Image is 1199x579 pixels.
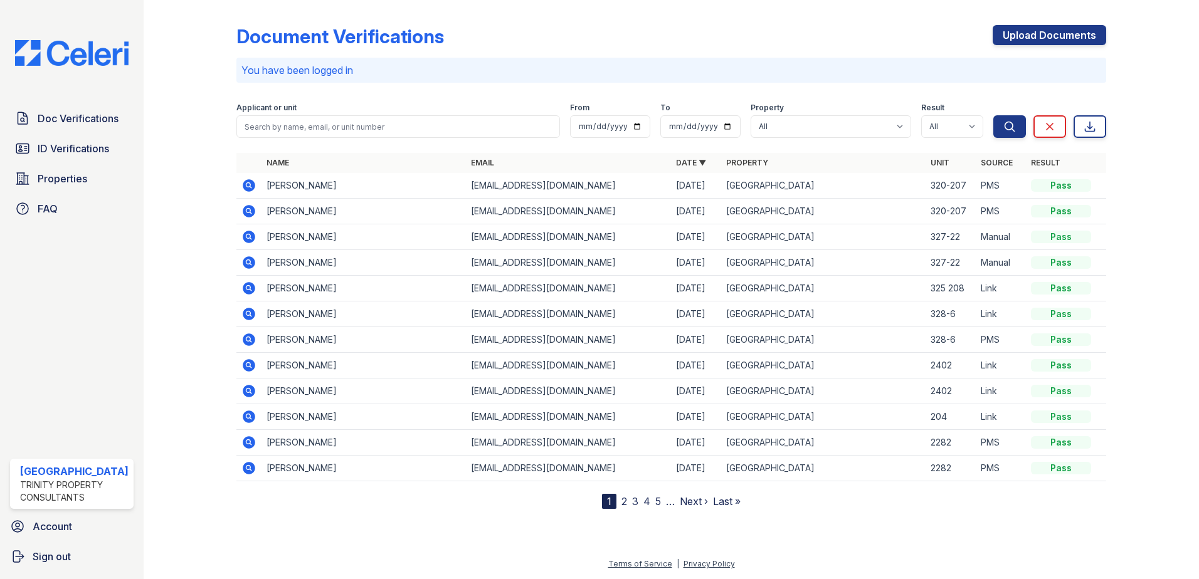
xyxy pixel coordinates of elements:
td: [PERSON_NAME] [261,327,467,353]
td: [DATE] [671,353,721,378]
td: [EMAIL_ADDRESS][DOMAIN_NAME] [466,456,671,481]
td: [PERSON_NAME] [261,276,467,301]
span: Account [33,519,72,534]
div: Pass [1031,205,1091,217]
td: 2282 [926,456,976,481]
a: Next › [680,495,708,508]
td: PMS [976,430,1026,456]
td: 204 [926,404,976,430]
td: [GEOGRAPHIC_DATA] [721,301,926,327]
span: … [666,494,675,509]
td: 320-207 [926,199,976,224]
td: [DATE] [671,173,721,199]
td: [GEOGRAPHIC_DATA] [721,378,926,404]
span: Properties [38,171,87,186]
a: Terms of Service [608,559,672,568]
td: [EMAIL_ADDRESS][DOMAIN_NAME] [466,173,671,199]
span: Doc Verifications [38,111,119,126]
a: Result [1031,158,1060,167]
td: 2402 [926,353,976,378]
td: [DATE] [671,250,721,276]
div: Pass [1031,436,1091,449]
td: 327-22 [926,224,976,250]
div: Pass [1031,179,1091,192]
a: Source [981,158,1013,167]
td: [GEOGRAPHIC_DATA] [721,404,926,430]
div: 1 [602,494,616,509]
td: [DATE] [671,327,721,353]
td: 327-22 [926,250,976,276]
div: Pass [1031,231,1091,243]
td: [EMAIL_ADDRESS][DOMAIN_NAME] [466,353,671,378]
td: [GEOGRAPHIC_DATA] [721,173,926,199]
label: Result [921,103,944,113]
td: [GEOGRAPHIC_DATA] [721,276,926,301]
td: Link [976,353,1026,378]
td: 328-6 [926,327,976,353]
a: Doc Verifications [10,106,134,131]
div: Pass [1031,410,1091,423]
a: Property [726,158,768,167]
td: 2282 [926,430,976,456]
td: [PERSON_NAME] [261,173,467,199]
td: Link [976,404,1026,430]
a: Date ▼ [676,158,706,167]
span: Sign out [33,549,71,564]
div: Pass [1031,359,1091,372]
td: Link [976,276,1026,301]
div: Pass [1031,333,1091,346]
td: [EMAIL_ADDRESS][DOMAIN_NAME] [466,430,671,456]
div: Pass [1031,462,1091,474]
a: 2 [621,495,627,508]
td: [PERSON_NAME] [261,456,467,481]
td: [PERSON_NAME] [261,430,467,456]
td: [PERSON_NAME] [261,353,467,378]
td: 320-207 [926,173,976,199]
img: CE_Logo_Blue-a8612792a0a2168367f1c8372b55b34899dd931a85d93a1a3d3e32e68fde9ad4.png [5,40,139,66]
td: PMS [976,173,1026,199]
td: [EMAIL_ADDRESS][DOMAIN_NAME] [466,301,671,327]
a: Upload Documents [993,25,1106,45]
td: [GEOGRAPHIC_DATA] [721,456,926,481]
a: Sign out [5,544,139,569]
td: Link [976,301,1026,327]
div: [GEOGRAPHIC_DATA] [20,464,129,479]
td: [DATE] [671,430,721,456]
div: Trinity Property Consultants [20,479,129,504]
td: [GEOGRAPHIC_DATA] [721,327,926,353]
label: To [660,103,670,113]
td: Manual [976,224,1026,250]
td: PMS [976,456,1026,481]
td: [GEOGRAPHIC_DATA] [721,199,926,224]
a: Email [471,158,494,167]
td: [GEOGRAPHIC_DATA] [721,353,926,378]
a: ID Verifications [10,136,134,161]
td: [GEOGRAPHIC_DATA] [721,224,926,250]
div: Pass [1031,385,1091,397]
td: [PERSON_NAME] [261,378,467,404]
td: 325 208 [926,276,976,301]
a: FAQ [10,196,134,221]
td: [PERSON_NAME] [261,224,467,250]
td: [DATE] [671,404,721,430]
td: [EMAIL_ADDRESS][DOMAIN_NAME] [466,199,671,224]
td: 2402 [926,378,976,404]
div: Pass [1031,256,1091,269]
td: Link [976,378,1026,404]
span: ID Verifications [38,141,109,156]
div: Pass [1031,308,1091,320]
td: [DATE] [671,224,721,250]
div: Pass [1031,282,1091,295]
td: [GEOGRAPHIC_DATA] [721,430,926,456]
td: [DATE] [671,378,721,404]
td: [PERSON_NAME] [261,199,467,224]
td: [EMAIL_ADDRESS][DOMAIN_NAME] [466,250,671,276]
div: | [677,559,679,568]
td: [PERSON_NAME] [261,301,467,327]
a: Properties [10,166,134,191]
div: Document Verifications [236,25,444,48]
td: Manual [976,250,1026,276]
a: 4 [643,495,650,508]
label: Property [751,103,784,113]
td: [EMAIL_ADDRESS][DOMAIN_NAME] [466,327,671,353]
